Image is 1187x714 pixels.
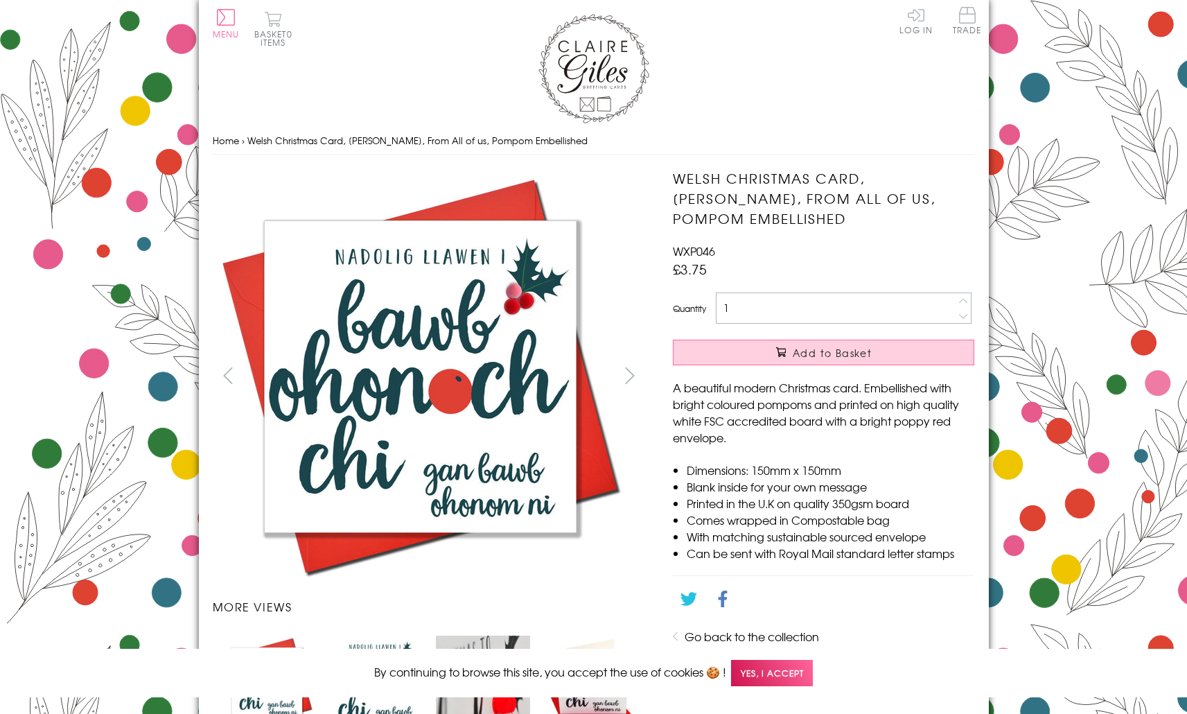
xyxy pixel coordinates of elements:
span: Menu [213,28,240,40]
img: Welsh Christmas Card, Nadolig Llawen, From All of us, Pompom Embellished [645,168,1061,584]
nav: breadcrumbs [213,127,975,155]
button: Menu [213,9,240,38]
li: With matching sustainable sourced envelope [687,528,974,545]
img: Welsh Christmas Card, Nadolig Llawen, From All of us, Pompom Embellished [212,168,628,584]
span: 0 items [261,28,292,49]
li: Printed in the U.K on quality 350gsm board [687,495,974,512]
span: Welsh Christmas Card, [PERSON_NAME], From All of us, Pompom Embellished [247,134,588,147]
h3: More views [213,598,646,615]
h1: Welsh Christmas Card, [PERSON_NAME], From All of us, Pompom Embellished [673,168,974,228]
label: Quantity [673,302,706,315]
span: £3.75 [673,259,707,279]
li: Blank inside for your own message [687,478,974,495]
a: Home [213,134,239,147]
a: Trade [953,7,982,37]
p: A beautiful modern Christmas card. Embellished with bright coloured pompoms and printed on high q... [673,379,974,446]
img: Claire Giles Greetings Cards [538,14,649,123]
button: next [614,360,645,391]
button: prev [213,360,244,391]
span: WXP046 [673,243,715,259]
li: Comes wrapped in Compostable bag [687,512,974,528]
li: Dimensions: 150mm x 150mm [687,462,974,478]
span: Add to Basket [793,346,872,360]
button: Basket0 items [254,11,292,46]
a: Log In [899,7,933,34]
span: Yes, I accept [731,660,813,687]
li: Can be sent with Royal Mail standard letter stamps [687,545,974,561]
button: Add to Basket [673,340,974,365]
span: Trade [953,7,982,34]
a: Go back to the collection [685,628,819,645]
span: › [242,134,245,147]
